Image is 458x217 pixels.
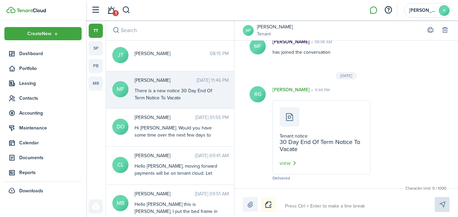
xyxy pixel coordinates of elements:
button: Open menu [4,27,82,40]
avatar-text: R [439,5,450,16]
button: Search [122,4,131,16]
span: Robert [409,8,436,13]
a: MF [243,25,254,36]
button: Open resource center [382,4,394,16]
span: Delivered [273,175,290,181]
span: Reports [19,169,82,176]
span: Downloads [19,187,43,194]
span: Accounting [19,110,82,117]
avatar-text: MF [250,38,266,54]
time: 11:46 PM [310,87,330,93]
span: Deborah O'Malley [135,114,195,121]
button: Delete [440,26,450,35]
span: Calendar [19,139,82,146]
div: [DATE] [336,72,357,79]
span: Candice Liggett [135,152,195,159]
span: 1 [113,10,119,16]
time: [DATE] 09:41 AM [195,152,229,159]
a: Reports [4,166,82,179]
div: has joined the conversation [266,38,422,56]
time: [DATE] 11:46 PM [197,77,229,84]
img: TenantCloud [6,7,16,13]
a: Notifications [105,2,117,19]
button: Notice [261,197,276,212]
a: [PERSON_NAME] [257,23,293,30]
span: Maintenance [19,124,82,131]
a: Tenant [257,30,293,38]
avatar-text: JT [112,47,128,63]
button: Open sidebar [89,4,102,17]
span: Dashboard [19,50,82,57]
span: Portfolio [19,65,82,72]
img: TenantCloud [17,8,46,13]
input: search [106,20,234,40]
button: Search [111,26,121,35]
p: [PERSON_NAME] [273,38,310,45]
a: Dashboard [4,47,82,60]
div: Hello [PERSON_NAME], moving forward payments will be on tenant cloud. Let me know if you have any... [135,163,219,191]
p: 30 Day End Of Term Notice To Vacate [280,139,363,152]
p: [PERSON_NAME] [273,86,310,93]
span: Contacts [19,95,82,102]
time: [DATE] 01:55 PM [195,114,229,121]
button: Print [426,26,435,35]
a: sp [89,41,103,55]
span: John Titus [135,50,210,57]
button: view [280,159,296,167]
time: [DATE] 09:51 AM [195,190,229,197]
span: Create New [27,31,52,36]
avatar-text: CL [112,157,128,173]
span: Mylisha Fitchpatric [135,77,197,84]
avatar-text: MB [112,195,128,211]
a: tt [89,24,103,38]
div: Hi [PERSON_NAME]. Would you have some time over the next few days to speak over the phone? I thin... [135,124,219,153]
span: Leasing [19,80,82,87]
avatar-text: DO [112,119,128,135]
time: 09:06 AM [310,39,332,45]
a: pb [89,59,103,73]
p: Tenant notice [280,134,363,139]
avatar-text: MF [112,81,128,97]
span: Documents [19,154,82,161]
messenger-thread-item-body: There is a new notice 30 Day End Of Term Notice To Vacate [135,87,219,101]
a: mr [89,76,103,91]
time: 08:15 PM [210,50,229,57]
avatar-text: RG [250,86,266,102]
span: Michael Baker, Jr. [135,190,195,197]
small: Character limit: 0 / 1000 [404,185,448,191]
